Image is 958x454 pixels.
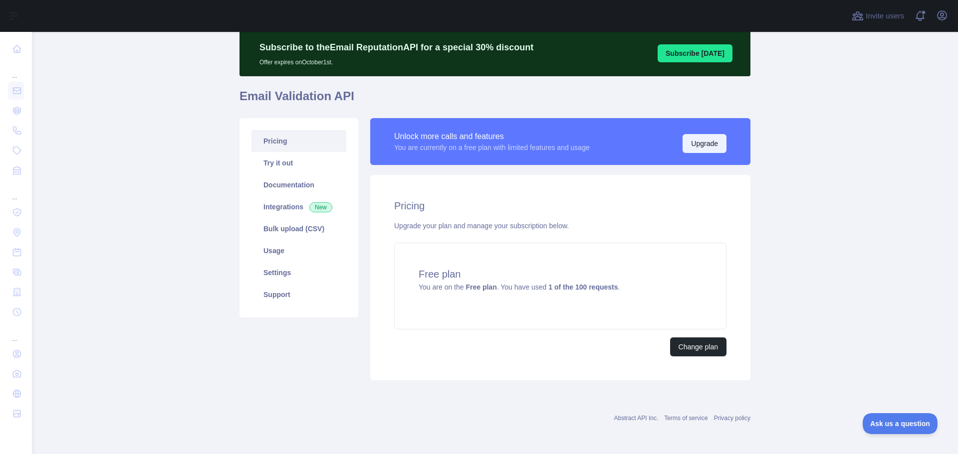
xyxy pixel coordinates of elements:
a: Usage [251,240,346,262]
button: Subscribe [DATE] [658,44,732,62]
iframe: Toggle Customer Support [863,413,938,434]
a: Privacy policy [714,415,750,422]
div: Unlock more calls and features [394,131,590,143]
h4: Free plan [419,267,702,281]
a: Bulk upload (CSV) [251,218,346,240]
div: Upgrade your plan and manage your subscription below. [394,221,726,231]
a: Abstract API Inc. [614,415,659,422]
strong: 1 of the 100 requests [548,283,618,291]
div: You are currently on a free plan with limited features and usage [394,143,590,152]
button: Invite users [850,8,906,24]
p: Offer expires on October 1st. [259,54,533,66]
button: Upgrade [683,134,726,153]
a: Settings [251,262,346,284]
span: You are on the . You have used . [419,283,620,291]
a: Pricing [251,130,346,152]
strong: Free plan [466,283,496,291]
a: Support [251,284,346,305]
span: Invite users [866,10,904,22]
button: Change plan [670,337,726,356]
a: Integrations New [251,196,346,218]
p: Subscribe to the Email Reputation API for a special 30 % discount [259,40,533,54]
h2: Pricing [394,199,726,213]
a: Terms of service [664,415,708,422]
a: Documentation [251,174,346,196]
h1: Email Validation API [239,88,750,112]
span: New [309,202,332,212]
div: ... [8,60,24,80]
div: ... [8,323,24,343]
div: ... [8,181,24,201]
a: Try it out [251,152,346,174]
